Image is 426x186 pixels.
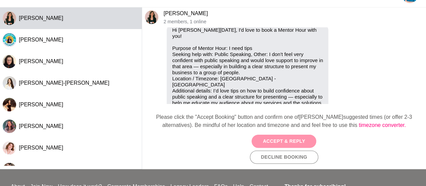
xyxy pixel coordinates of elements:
img: M [3,33,16,47]
span: [PERSON_NAME] [19,58,63,64]
div: Jane Hacquoil [3,163,16,176]
div: Marie Fox [3,33,16,47]
img: A [3,141,16,155]
div: Mariana Queiroz [3,11,16,25]
span: [PERSON_NAME] [19,145,63,151]
button: Accept & Reply [252,135,316,148]
span: [PERSON_NAME] [19,37,63,43]
div: Kristy Eagleton [3,98,16,111]
div: Mariana Queiroz [145,10,158,24]
img: M [3,11,16,25]
img: M [145,10,158,24]
span: [PERSON_NAME] [19,15,63,21]
p: Hi [PERSON_NAME][DATE], I'd love to book a Mentor Hour with you! [172,27,323,39]
div: Annette Rudd [3,55,16,68]
a: [PERSON_NAME] [164,10,208,16]
span: [PERSON_NAME] [19,123,63,129]
div: Janelle Kee-Sue [3,76,16,90]
a: timezone converter. [359,122,406,128]
span: [PERSON_NAME] [19,102,63,107]
img: J [3,163,16,176]
div: Amanda Greenman [3,141,16,155]
div: Please click the "Accept Booking" button and confirm one of [PERSON_NAME] suggested times (or off... [148,113,421,129]
img: J [3,76,16,90]
img: J [3,119,16,133]
button: Decline Booking [250,151,318,164]
p: Purpose of Mentor Hour: I need tips Seeking help with: Public Speaking, Other: I don’t feel very ... [172,45,323,130]
span: [PERSON_NAME]-[PERSON_NAME] [19,80,109,86]
img: K [3,98,16,111]
p: 2 members , 1 online [164,19,423,25]
div: Jill Absolom [3,119,16,133]
img: A [3,55,16,68]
